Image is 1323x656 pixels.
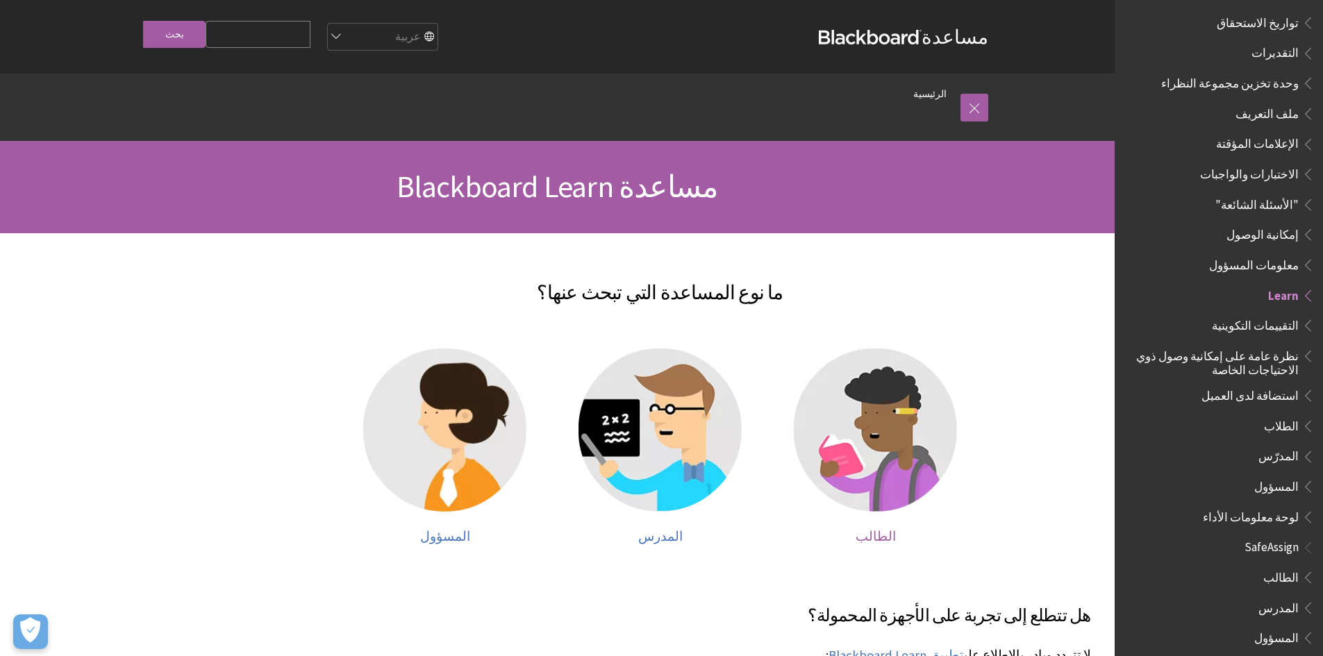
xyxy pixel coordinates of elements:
span: مساعدة Blackboard Learn [397,167,719,205]
input: بحث [143,21,206,48]
span: الإعلامات المؤقتة [1216,133,1299,151]
span: "الأسئلة الشائعة" [1215,193,1299,212]
a: مساعدة المسؤول المسؤول [351,348,539,544]
nav: Book outline for Blackboard SafeAssign [1123,536,1315,650]
span: لوحة معلومات الأداء [1203,505,1299,524]
span: معلومات المسؤول [1209,253,1299,272]
span: ملف التعريف [1235,102,1299,121]
a: مساعدة المدرس المدرس [567,348,754,544]
span: الاختبارات والواجبات [1200,162,1299,181]
img: مساعدة الطالب [794,348,957,512]
select: Site Language Selector [326,24,438,51]
h2: ما نوع المساعدة التي تبحث عنها؟ [230,261,1091,307]
span: المسؤول [1254,626,1299,645]
span: المدرّس [1258,445,1299,464]
span: استضافة لدى العميل [1201,384,1299,403]
span: المدرس [1258,596,1299,615]
span: إمكانية الوصول [1226,223,1299,242]
span: المسؤول [420,528,470,544]
span: الطالب [856,528,896,544]
a: مساعدةBlackboard [819,24,988,49]
span: نظرة عامة على إمكانية وصول ذوي الاحتياجات الخاصة [1131,344,1299,377]
span: SafeAssign [1245,536,1299,555]
img: مساعدة المدرس [579,348,742,512]
a: مساعدة الطالب الطالب [782,348,970,544]
span: الطالب [1263,566,1299,584]
span: المدرس [638,528,683,544]
nav: Book outline for Blackboard Learn Help [1123,284,1315,529]
span: Learn [1268,284,1299,303]
a: الرئيسية [913,85,947,103]
strong: Blackboard [819,30,922,44]
span: التقييمات التكوينية [1212,314,1299,333]
h3: هل تتطلع إلى تجربة على الأجهزة المحمولة؟ [230,603,1091,629]
span: التقديرات [1251,42,1299,60]
span: الطلاب [1264,414,1299,433]
span: تواريخ الاستحقاق [1217,11,1299,30]
button: Open Preferences [13,614,48,649]
span: المسؤول [1254,475,1299,494]
img: مساعدة المسؤول [363,348,526,512]
span: وحدة تخزين مجموعة النظراء [1161,72,1299,90]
